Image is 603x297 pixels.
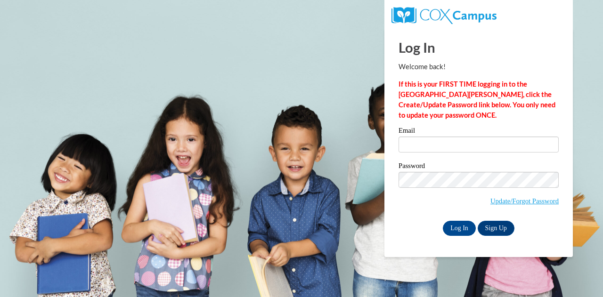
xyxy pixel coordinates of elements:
h1: Log In [399,38,559,57]
a: Update/Forgot Password [490,197,559,205]
a: COX Campus [391,11,497,19]
label: Email [399,127,559,136]
a: Sign Up [478,221,514,236]
p: Welcome back! [399,62,559,72]
strong: If this is your FIRST TIME logging in to the [GEOGRAPHIC_DATA][PERSON_NAME], click the Create/Upd... [399,80,555,119]
img: COX Campus [391,7,497,24]
label: Password [399,162,559,172]
input: Log In [443,221,476,236]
